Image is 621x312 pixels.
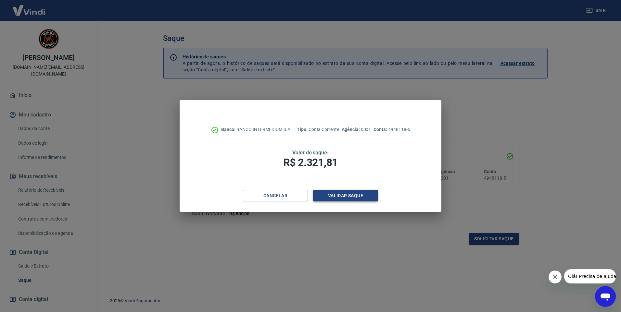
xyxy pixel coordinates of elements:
[4,5,55,10] span: Olá! Precisa de ajuda?
[564,269,616,283] iframe: Mensagem da empresa
[221,127,236,132] span: Banco:
[595,286,616,307] iframe: Botão para abrir a janela de mensagens
[297,127,309,132] span: Tipo:
[374,127,388,132] span: Conta:
[374,126,410,133] p: 4948118-5
[292,150,329,156] span: Valor do saque:
[313,190,378,202] button: Validar saque
[221,126,292,133] p: BANCO INTERMEDIUM S.A.
[297,126,339,133] p: Conta Corrente
[549,270,562,283] iframe: Fechar mensagem
[243,190,308,202] button: Cancelar
[342,127,361,132] span: Agência:
[283,156,338,169] span: R$ 2.321,81
[342,126,371,133] p: 0001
